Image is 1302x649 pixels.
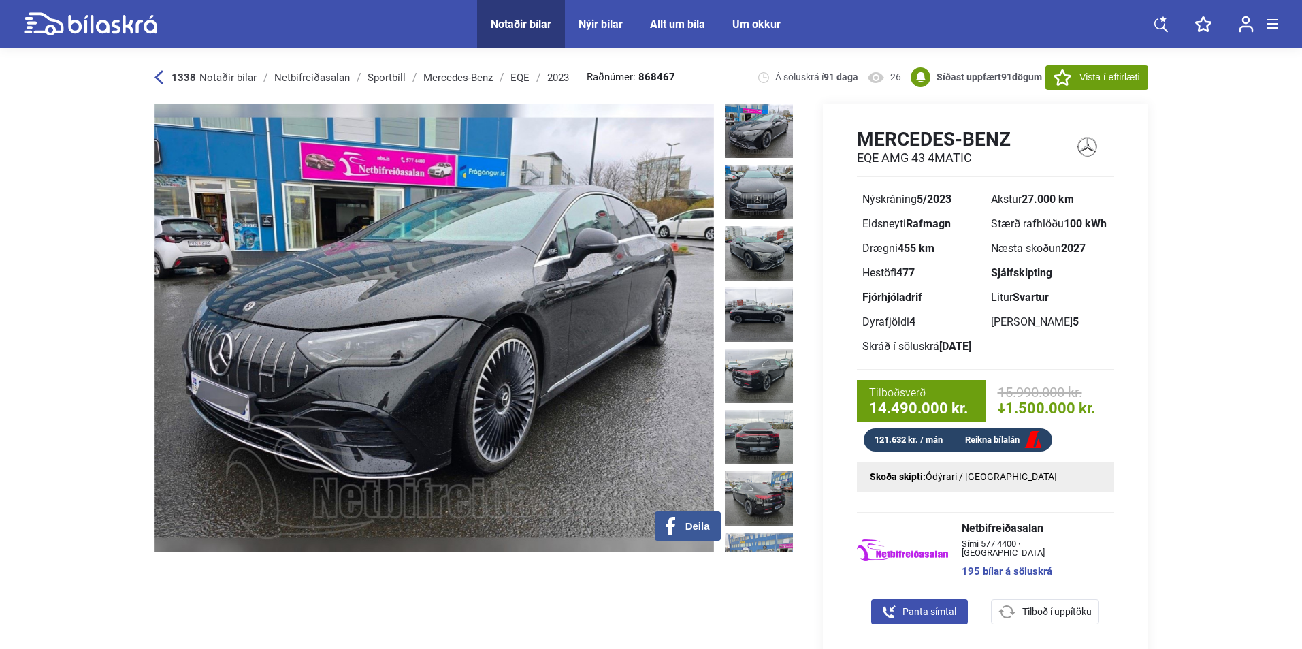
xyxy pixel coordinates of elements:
[1013,291,1049,304] b: Svartur
[274,72,350,83] div: Netbifreiðasalan
[725,533,793,587] img: 1744207274_4249826393284901678_16507246593984135.jpg
[824,72,858,82] b: 91 daga
[869,385,973,401] span: Tilboðsverð
[1239,16,1254,33] img: user-login.svg
[1079,70,1139,84] span: Vista í eftirlæti
[199,72,257,84] span: Notaðir bílar
[962,523,1100,534] span: Netbifreiðasalan
[898,242,934,255] b: 455 km
[725,287,793,342] img: 1744207271_6236774463299048225_16507243813102639.jpg
[991,243,1109,254] div: Næsta skoðun
[896,266,915,279] b: 477
[870,471,926,482] strong: Skoða skipti:
[862,268,980,279] div: Hestöfl
[890,71,901,84] span: 26
[857,151,1011,165] h2: EQE AMG 43 4MATIC
[1022,193,1074,206] b: 27.000 km
[368,72,406,83] div: Sportbíll
[991,219,1109,229] div: Stærð rafhlöðu
[725,104,793,158] img: 1744254659_3101126853709125033_16554632251094835.jpg
[991,194,1109,205] div: Akstur
[685,520,710,533] span: Deila
[954,432,1052,449] a: Reikna bílalán
[906,217,951,230] b: Rafmagn
[991,317,1109,328] div: [PERSON_NAME]
[732,18,781,31] a: Um okkur
[1061,127,1114,166] img: logo Mercedes-Benz EQE AMG 43 4MATIC
[1022,605,1092,619] span: Tilboð í uppítöku
[655,511,721,541] button: Deila
[1001,72,1012,82] span: 91
[638,72,675,82] b: 868467
[1045,65,1148,90] button: Vista í eftirlæti
[587,72,675,82] span: Raðnúmer:
[725,226,793,281] img: 1744254660_5295567092693993702_16554633172312475.jpg
[962,539,1100,557] span: Sími 577 4400 · [GEOGRAPHIC_DATA]
[650,18,705,31] a: Allt um bíla
[510,72,530,83] div: EQE
[579,18,623,31] a: Nýir bílar
[862,194,980,205] div: Nýskráning
[862,219,980,229] div: Eldsneyti
[864,432,954,447] div: 121.632 kr. / mán
[869,401,973,416] span: 14.490.000 kr.
[172,72,196,84] b: 1338
[902,605,956,619] span: Panta símtal
[909,315,915,328] b: 4
[991,292,1109,303] div: Litur
[962,567,1100,577] a: 195 bílar á söluskrá
[862,243,980,254] div: Drægni
[862,317,980,328] div: Dyrafjöldi
[725,165,793,219] img: 1744254660_3957837862926719206_16554632704639294.jpg
[937,72,1042,82] b: Síðast uppfært dögum
[725,349,793,403] img: 1744254661_3454868288965608053_16554633637607250.jpg
[1073,315,1079,328] b: 5
[862,291,922,304] b: Fjórhjóladrif
[862,341,980,352] div: Skráð í söluskrá
[491,18,551,31] a: Notaðir bílar
[725,410,793,464] img: 1744254661_6172910695872598360_16554634050562799.jpg
[926,471,1057,482] span: Ódýrari / [GEOGRAPHIC_DATA]
[1064,217,1107,230] b: 100 kWh
[1061,242,1086,255] b: 2027
[998,385,1102,399] span: 15.990.000 kr.
[547,72,569,83] div: 2023
[775,71,858,84] span: Á söluskrá í
[939,340,971,353] b: [DATE]
[725,471,793,526] img: 1744254661_5802581832386132700_16554634462692789.jpg
[423,72,493,83] div: Mercedes-Benz
[857,128,1011,151] h1: Mercedes-Benz
[917,193,951,206] b: 5/2023
[991,266,1052,279] b: Sjálfskipting
[998,400,1102,416] span: 1.500.000 kr.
